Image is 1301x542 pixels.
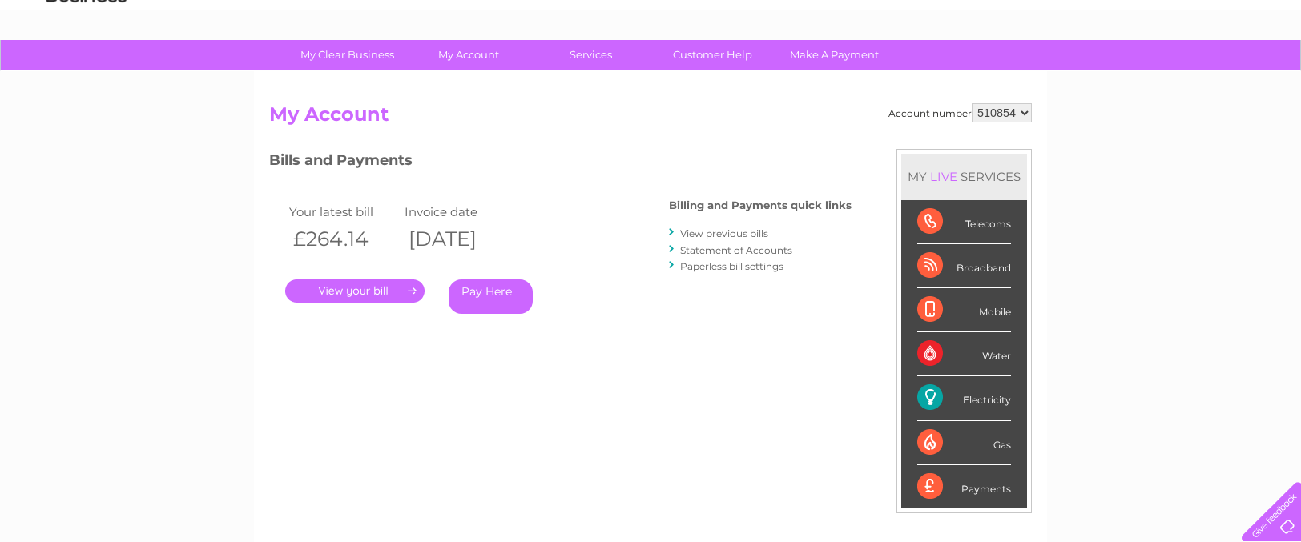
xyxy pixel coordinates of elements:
img: logo.png [46,42,127,90]
div: Gas [917,421,1011,465]
div: Electricity [917,376,1011,420]
a: Paperless bill settings [680,260,783,272]
div: Telecoms [917,200,1011,244]
a: Make A Payment [768,40,900,70]
div: Broadband [917,244,1011,288]
div: Clear Business is a trading name of Verastar Limited (registered in [GEOGRAPHIC_DATA] No. 3667643... [273,9,1030,78]
div: LIVE [927,169,961,184]
td: Invoice date [401,201,516,223]
h4: Billing and Payments quick links [669,199,852,211]
a: Contact [1194,68,1234,80]
h2: My Account [269,103,1032,134]
a: My Clear Business [281,40,413,70]
a: My Account [403,40,535,70]
div: MY SERVICES [901,154,1027,199]
a: Water [1019,68,1049,80]
h3: Bills and Payments [269,149,852,177]
a: Statement of Accounts [680,244,792,256]
th: [DATE] [401,223,516,255]
a: 0333 014 3131 [999,8,1110,28]
th: £264.14 [285,223,401,255]
div: Account number [888,103,1032,122]
a: View previous bills [680,227,768,239]
div: Payments [917,465,1011,508]
a: Pay Here [449,279,533,314]
a: Customer Help [646,40,779,70]
a: Blog [1162,68,1185,80]
a: Services [525,40,657,70]
a: Log out [1248,68,1286,80]
a: Telecoms [1104,68,1152,80]
a: . [285,279,425,303]
div: Water [917,332,1011,376]
td: Your latest bill [285,201,401,223]
div: Mobile [917,288,1011,332]
a: Energy [1059,68,1094,80]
